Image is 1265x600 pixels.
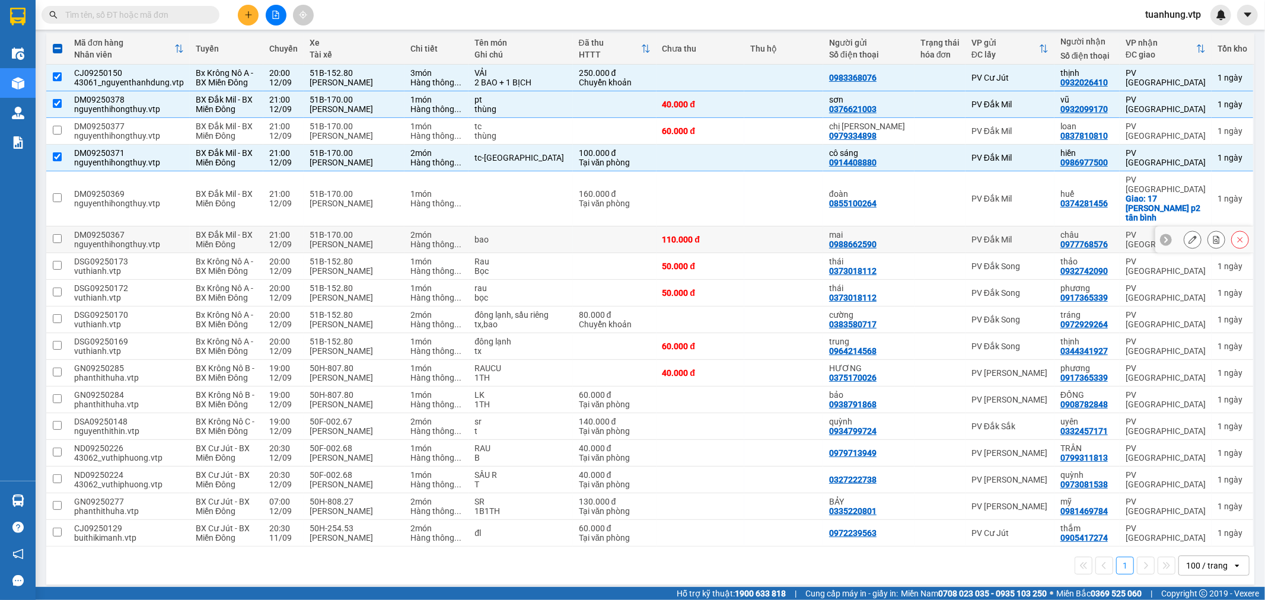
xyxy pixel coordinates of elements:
div: 3 món [410,68,463,78]
div: 0932026410 [1060,78,1108,87]
span: Bx Krông Nô A - BX Miền Đông [196,283,253,302]
div: Tại văn phòng [579,158,651,167]
div: 20:00 [269,257,298,266]
div: loan [1060,122,1114,131]
div: 51B-170.00 [310,122,399,131]
button: 1 [1116,557,1134,575]
div: 250.000 đ [579,68,651,78]
span: BX Đắk Mil - BX Miền Đông [196,122,253,141]
div: PV [PERSON_NAME] [971,395,1049,404]
div: Hàng thông thường [410,131,463,141]
div: 21:00 [269,148,298,158]
div: vuthianh.vtp [74,320,184,329]
div: thái [829,257,909,266]
div: 110.000 đ [662,235,738,244]
img: logo-vxr [10,8,26,25]
div: 12/09 [269,346,298,356]
div: 1 món [410,95,463,104]
th: Toggle SortBy [966,33,1054,65]
div: nguyenthihongthuy.vtp [74,158,184,167]
button: plus [238,5,259,25]
div: 0373018112 [829,266,877,276]
div: 1 [1218,73,1247,82]
div: Chuyển khoản [579,78,651,87]
div: 2 món [410,230,463,240]
span: caret-down [1242,9,1253,20]
div: 12/09 [269,104,298,114]
span: ... [454,104,461,114]
div: đoàn [829,189,909,199]
div: 12/09 [269,320,298,329]
div: 12/09 [269,199,298,208]
div: Xe [310,38,399,47]
div: 20:00 [269,310,298,320]
th: Toggle SortBy [573,33,657,65]
div: 0917365339 [1060,373,1108,382]
div: Người nhận [1060,37,1114,46]
div: thái [829,283,909,293]
div: 12/09 [269,158,298,167]
img: solution-icon [12,136,24,149]
div: đông lạnh [474,337,566,346]
span: search [49,11,58,19]
div: 51B-152.80 [310,310,399,320]
div: DM09250371 [74,148,184,158]
div: 40.000 đ [662,100,738,109]
div: huế [1060,189,1114,199]
span: aim [299,11,307,19]
div: 51B-152.80 [310,257,399,266]
div: Hàng thông thường [410,240,463,249]
div: thùng [474,131,566,141]
div: Nhân viên [74,50,174,59]
div: PV Đắk Mil [971,235,1049,244]
div: RAUCU [474,363,566,373]
div: DM09250378 [74,95,184,104]
img: warehouse-icon [12,494,24,507]
div: PV [GEOGRAPHIC_DATA] [1126,390,1206,409]
div: [PERSON_NAME] [310,104,399,114]
div: 0383580717 [829,320,877,329]
span: ngày [1224,315,1242,324]
div: [PERSON_NAME] [310,373,399,382]
span: ... [454,199,461,208]
div: 0373018112 [829,293,877,302]
div: DSG09250173 [74,257,184,266]
div: Hàng thông thường [410,78,463,87]
div: 1 món [410,283,463,293]
div: nguyenthihongthuy.vtp [74,131,184,141]
div: mai [829,230,909,240]
div: phanthithuha.vtp [74,373,184,382]
div: Thu hộ [750,44,817,53]
span: ... [454,293,461,302]
div: 12/09 [269,78,298,87]
div: Tuyến [196,44,257,53]
div: ĐC lấy [971,50,1039,59]
div: bao [474,235,566,244]
div: PV [GEOGRAPHIC_DATA] [1126,230,1206,249]
div: GN09250285 [74,363,184,373]
div: nguyenthihongthuy.vtp [74,240,184,249]
div: 2 món [410,310,463,320]
div: 0932742090 [1060,266,1108,276]
div: Hàng thông thường [410,158,463,167]
div: hiền [1060,148,1114,158]
div: PV [GEOGRAPHIC_DATA] [1126,68,1206,87]
div: DSG09250170 [74,310,184,320]
div: 20:00 [269,337,298,346]
div: PV [GEOGRAPHIC_DATA] [1126,95,1206,114]
span: Bx Krông Nô A - BX Miền Đông [196,68,253,87]
div: rau [474,283,566,293]
div: 1 món [410,337,463,346]
div: 51B-152.80 [310,283,399,293]
div: 160.000 đ [579,189,651,199]
div: Số điện thoại [1060,51,1114,60]
div: cường [829,310,909,320]
div: 20:00 [269,283,298,293]
div: 20:00 [269,68,298,78]
button: aim [293,5,314,25]
div: [PERSON_NAME] [310,346,399,356]
div: 1 [1218,368,1247,378]
div: 2 món [410,148,463,158]
img: logo [12,27,27,56]
div: 51B-170.00 [310,189,399,199]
